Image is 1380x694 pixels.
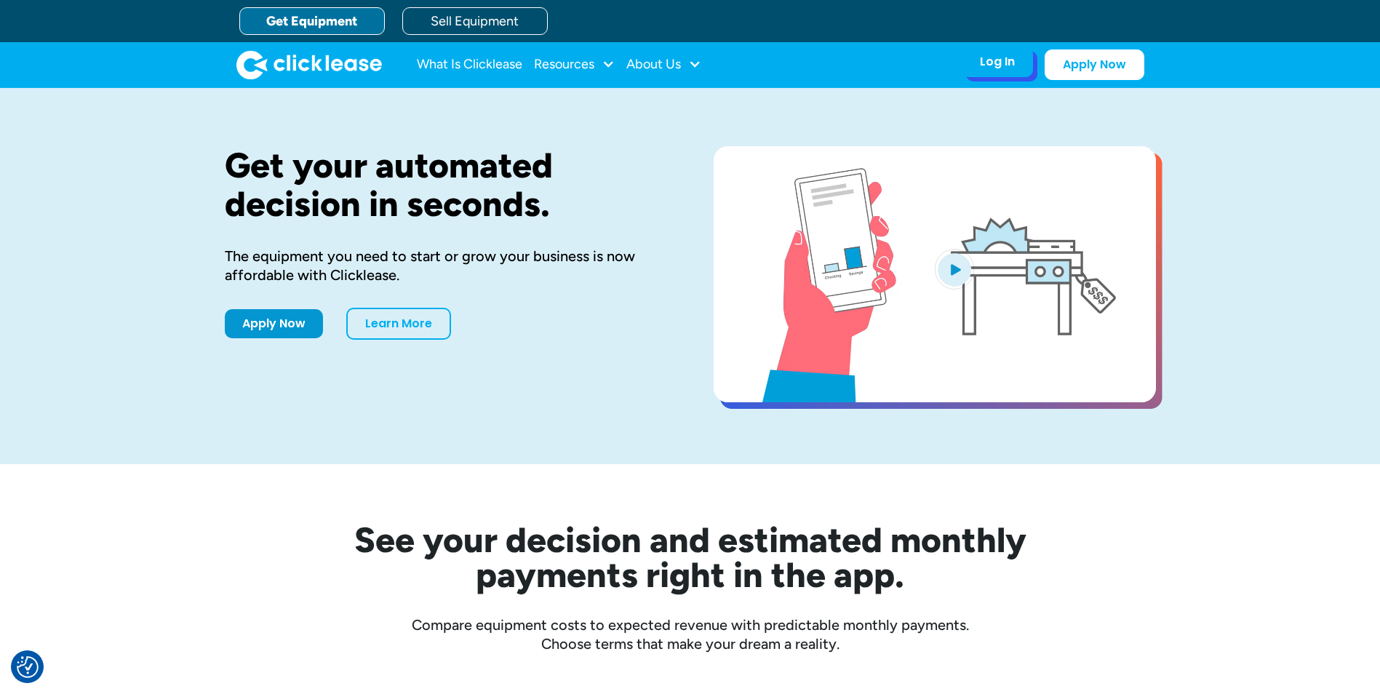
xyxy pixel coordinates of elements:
div: About Us [626,50,701,79]
a: home [236,50,382,79]
button: Consent Preferences [17,656,39,678]
a: Sell Equipment [402,7,548,35]
a: open lightbox [714,146,1156,402]
div: Log In [980,55,1015,69]
a: Apply Now [1045,49,1144,80]
div: Compare equipment costs to expected revenue with predictable monthly payments. Choose terms that ... [225,615,1156,653]
h2: See your decision and estimated monthly payments right in the app. [283,522,1098,592]
img: Revisit consent button [17,656,39,678]
a: Get Equipment [239,7,385,35]
a: What Is Clicklease [417,50,522,79]
a: Learn More [346,308,451,340]
h1: Get your automated decision in seconds. [225,146,667,223]
div: Resources [534,50,615,79]
a: Apply Now [225,309,323,338]
img: Clicklease logo [236,50,382,79]
div: The equipment you need to start or grow your business is now affordable with Clicklease. [225,247,667,284]
img: Blue play button logo on a light blue circular background [935,249,974,290]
